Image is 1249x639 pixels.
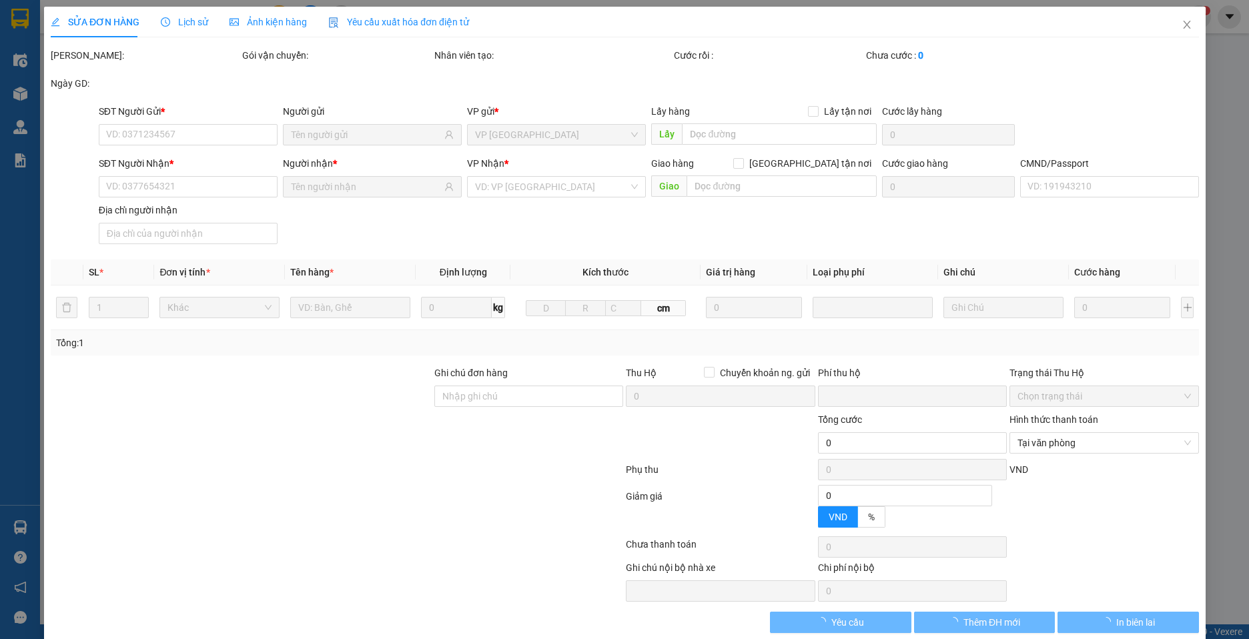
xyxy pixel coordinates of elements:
[651,158,694,169] span: Giao hàng
[98,104,277,119] div: SĐT Người Gửi
[434,368,507,378] label: Ghi chú đơn hàng
[817,366,1006,386] div: Phí thu hộ
[1116,615,1155,630] span: In biên lai
[230,17,307,27] span: Ảnh kiện hàng
[770,612,911,633] button: Yêu cầu
[1017,433,1190,453] span: Tại văn phòng
[743,156,876,171] span: [GEOGRAPHIC_DATA] tận nơi
[56,336,482,350] div: Tổng: 1
[51,17,139,27] span: SỬA ĐƠN HÀNG
[328,17,339,28] img: icon
[98,223,277,244] input: Địa chỉ của người nhận
[1009,464,1028,475] span: VND
[444,130,454,139] span: user
[467,104,646,119] div: VP gửi
[525,300,565,316] input: D
[651,175,687,197] span: Giao
[1168,7,1205,44] button: Close
[881,124,1014,145] input: Cước lấy hàng
[161,17,170,27] span: clock-circle
[434,48,671,63] div: Nhân viên tạo:
[626,368,657,378] span: Thu Hộ
[1009,366,1198,380] div: Trạng thái Thu Hộ
[714,366,815,380] span: Chuyển khoản ng. gửi
[475,125,638,145] span: VP Phù Ninh
[98,203,277,217] div: Địa chỉ người nhận
[881,176,1014,197] input: Cước giao hàng
[807,259,938,285] th: Loại phụ phí
[867,512,874,522] span: %
[161,17,208,27] span: Lịch sử
[56,297,77,318] button: delete
[51,76,240,91] div: Ngày GD:
[624,462,816,486] div: Phụ thu
[948,617,963,626] span: loading
[706,297,802,318] input: 0
[467,158,504,169] span: VP Nhận
[828,512,847,522] span: VND
[328,17,469,27] span: Yêu cầu xuất hóa đơn điện tử
[582,267,629,277] span: Kích thước
[651,123,682,145] span: Lấy
[1058,612,1199,633] button: In biên lai
[230,17,239,27] span: picture
[651,106,690,117] span: Lấy hàng
[1009,414,1098,425] label: Hình thức thanh toán
[624,489,816,534] div: Giảm giá
[88,267,99,277] span: SL
[624,537,816,560] div: Chưa thanh toán
[290,267,334,277] span: Tên hàng
[291,127,442,142] input: Tên người gửi
[1181,19,1192,30] span: close
[565,300,605,316] input: R
[881,106,941,117] label: Cước lấy hàng
[687,175,876,197] input: Dọc đường
[1181,297,1194,318] button: plus
[1017,386,1190,406] span: Chọn trạng thái
[913,612,1055,633] button: Thêm ĐH mới
[674,48,863,63] div: Cước rồi :
[938,259,1069,285] th: Ghi chú
[1019,156,1198,171] div: CMND/Passport
[817,617,831,626] span: loading
[444,182,454,191] span: user
[98,156,277,171] div: SĐT Người Nhận
[283,156,462,171] div: Người nhận
[290,297,410,318] input: VD: Bàn, Ghế
[283,104,462,119] div: Người gửi
[492,297,505,318] span: kg
[51,48,240,63] div: [PERSON_NAME]:
[242,48,431,63] div: Gói vận chuyển:
[167,297,272,317] span: Khác
[1102,617,1116,626] span: loading
[439,267,486,277] span: Định lượng
[604,300,641,316] input: C
[817,560,1006,580] div: Chi phí nội bộ
[51,17,60,27] span: edit
[831,615,864,630] span: Yêu cầu
[963,615,1019,630] span: Thêm ĐH mới
[917,50,923,61] b: 0
[1074,297,1170,318] input: 0
[291,179,442,194] input: Tên người nhận
[641,300,686,316] span: cm
[626,560,815,580] div: Ghi chú nội bộ nhà xe
[865,48,1054,63] div: Chưa cước :
[818,104,876,119] span: Lấy tận nơi
[706,267,755,277] span: Giá trị hàng
[881,158,947,169] label: Cước giao hàng
[682,123,876,145] input: Dọc đường
[817,414,861,425] span: Tổng cước
[434,386,622,407] input: Ghi chú đơn hàng
[1074,267,1120,277] span: Cước hàng
[159,267,210,277] span: Đơn vị tính
[943,297,1064,318] input: Ghi Chú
